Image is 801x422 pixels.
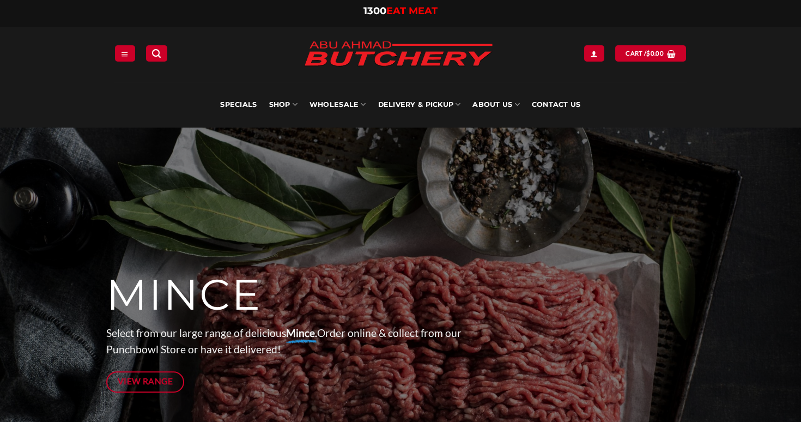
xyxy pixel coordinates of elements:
[386,5,438,17] span: EAT MEAT
[363,5,386,17] span: 1300
[106,371,184,393] a: View Range
[146,45,167,61] a: Search
[310,82,366,128] a: Wholesale
[106,327,462,356] span: Select from our large range of delicious Order online & collect from our Punchbowl Store or have ...
[115,45,135,61] a: Menu
[118,375,173,388] span: View Range
[220,82,257,128] a: Specials
[106,269,262,321] span: MINCE
[378,82,461,128] a: Delivery & Pickup
[646,50,664,57] bdi: 0.00
[646,49,650,58] span: $
[615,45,685,61] a: View cart
[363,5,438,17] a: 1300EAT MEAT
[584,45,604,61] a: Login
[626,49,664,58] span: Cart /
[472,82,519,128] a: About Us
[269,82,298,128] a: SHOP
[295,34,502,75] img: Abu Ahmad Butchery
[286,327,317,339] strong: Mince.
[532,82,581,128] a: Contact Us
